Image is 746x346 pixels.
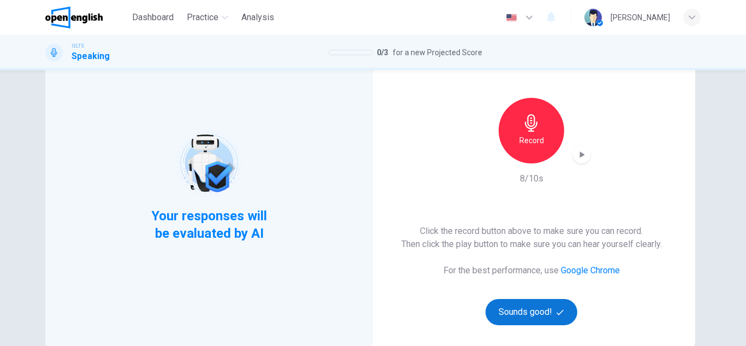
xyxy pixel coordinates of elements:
button: Record [499,98,564,163]
span: Your responses will be evaluated by AI [143,207,276,242]
button: Analysis [237,8,279,27]
h6: Click the record button above to make sure you can record. Then click the play button to make sur... [401,225,662,251]
h1: Speaking [72,50,110,63]
img: Profile picture [584,9,602,26]
img: robot icon [174,128,244,198]
button: Practice [182,8,233,27]
span: Analysis [241,11,274,24]
a: Google Chrome [561,265,620,275]
span: Practice [187,11,218,24]
h6: Record [519,134,544,147]
span: 0 / 3 [377,46,388,59]
button: Sounds good! [486,299,577,325]
span: Dashboard [132,11,174,24]
div: [PERSON_NAME] [611,11,670,24]
a: OpenEnglish logo [45,7,128,28]
img: en [505,14,518,22]
h6: 8/10s [520,172,543,185]
span: for a new Projected Score [393,46,482,59]
img: OpenEnglish logo [45,7,103,28]
button: Dashboard [128,8,178,27]
span: IELTS [72,42,84,50]
h6: For the best performance, use [443,264,620,277]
